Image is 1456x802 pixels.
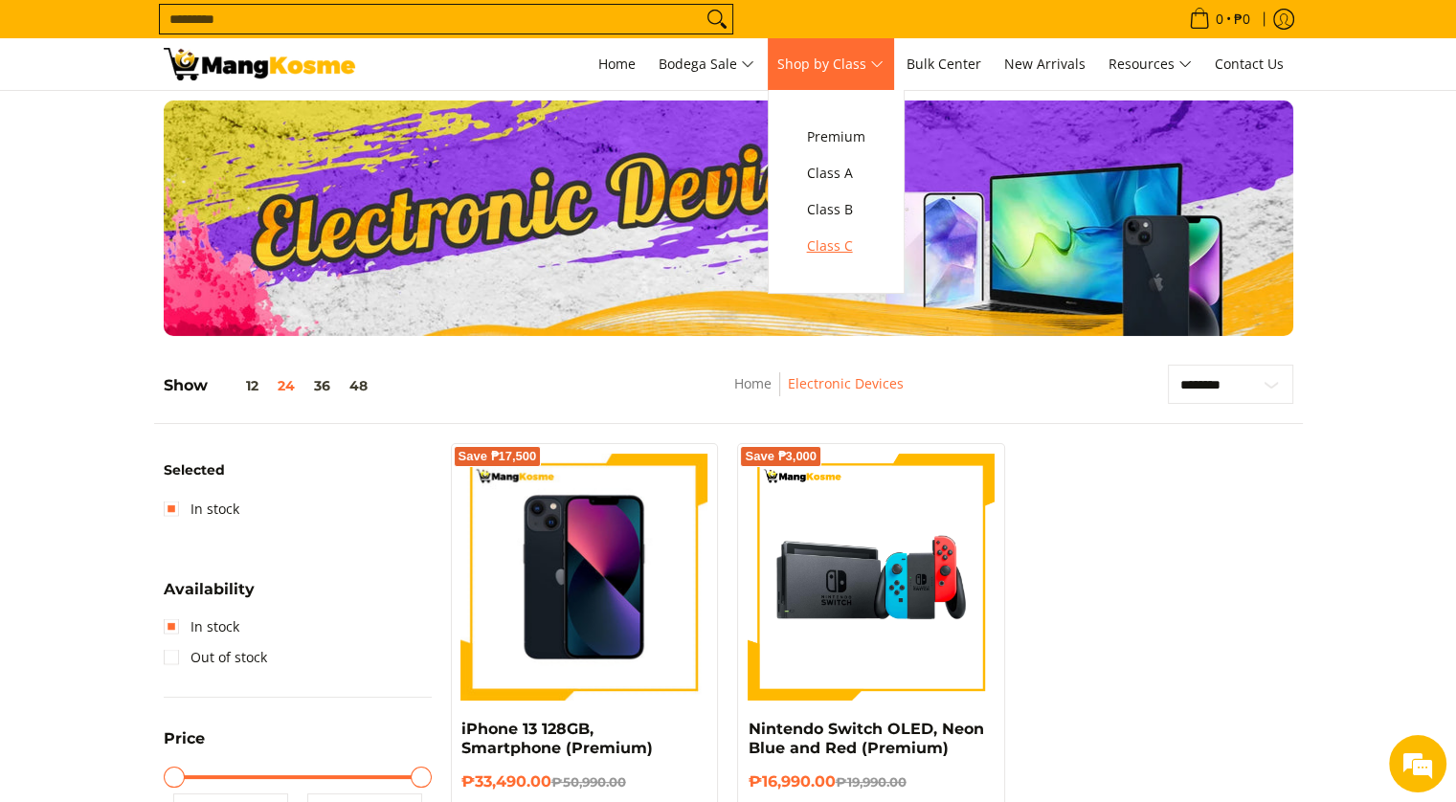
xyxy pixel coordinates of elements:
nav: Main Menu [374,38,1293,90]
a: In stock [164,612,239,642]
a: Bodega Sale [649,38,764,90]
span: Bodega Sale [659,53,754,77]
summary: Open [164,731,205,761]
button: Search [702,5,732,33]
a: Resources [1099,38,1201,90]
span: Bulk Center [907,55,981,73]
a: New Arrivals [995,38,1095,90]
img: Electronic Devices - Premium Brands with Warehouse Prices l Mang Kosme [164,48,355,80]
a: Home [589,38,645,90]
a: Class A [797,155,875,191]
span: ₱0 [1231,12,1253,26]
img: iPhone 13 128GB, Smartphone (Premium) [461,454,708,701]
h5: Show [164,376,377,395]
nav: Breadcrumbs [605,372,1035,415]
span: Class C [807,234,865,258]
a: Premium [797,119,875,155]
div: Chat with us now [100,107,322,132]
a: Electronic Devices [788,374,904,392]
a: Nintendo Switch OLED, Neon Blue and Red (Premium) [748,720,983,757]
del: ₱19,990.00 [835,774,906,790]
span: Save ₱17,500 [459,451,537,462]
span: Availability [164,582,255,597]
del: ₱50,990.00 [551,774,626,790]
a: Class B [797,191,875,228]
span: Price [164,731,205,746]
span: Save ₱3,000 [745,451,817,462]
span: Contact Us [1215,55,1284,73]
a: Out of stock [164,642,267,673]
summary: Open [164,582,255,612]
a: iPhone 13 128GB, Smartphone (Premium) [461,720,653,757]
span: 0 [1213,12,1226,26]
a: Home [734,374,772,392]
a: Shop by Class [768,38,893,90]
button: 24 [268,378,304,393]
span: Class B [807,198,865,222]
h6: Selected [164,462,432,479]
a: Bulk Center [897,38,991,90]
span: Resources [1109,53,1192,77]
h6: ₱33,490.00 [461,772,708,791]
div: Minimize live chat window [314,10,360,56]
button: 48 [340,378,377,393]
span: Premium [807,125,865,149]
span: New Arrivals [1004,55,1086,73]
span: • [1183,9,1256,30]
button: 36 [304,378,340,393]
textarea: Type your message and hit 'Enter' [10,523,365,590]
span: We're online! [111,241,264,434]
img: nintendo-switch-with-joystick-and-dock-full-view-mang-kosme [748,454,995,701]
button: 12 [208,378,268,393]
span: Class A [807,162,865,186]
a: In stock [164,494,239,524]
h6: ₱16,990.00 [748,772,995,791]
span: Home [598,55,636,73]
a: Class C [797,228,875,264]
a: Contact Us [1205,38,1293,90]
span: Shop by Class [777,53,884,77]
